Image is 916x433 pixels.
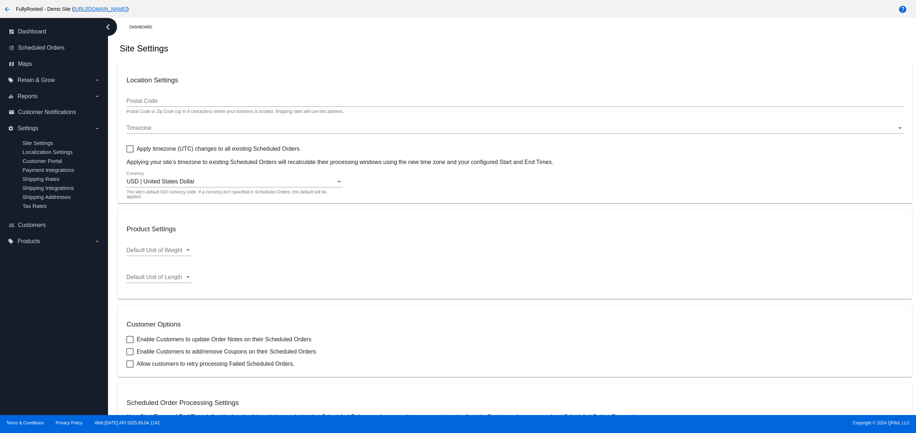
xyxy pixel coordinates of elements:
i: arrow_drop_down [94,94,100,99]
a: [URL][DOMAIN_NAME] [74,6,127,12]
a: Terms & Conditions [6,420,44,425]
span: Apply timezone (UTC) changes to all existing Scheduled Orders [136,145,300,153]
span: Enable Customers to add/remove Coupons on their Scheduled Orders [136,347,316,356]
i: map [9,61,14,67]
a: Tax Rates [22,203,47,209]
span: USD | United States Dollar [126,178,194,184]
a: Site Settings [22,140,53,146]
i: local_offer [8,238,14,244]
span: Allow customers to retry processing Failed Scheduled Orders. [136,360,294,368]
mat-hint: The site's default ISO currency code. If a currency isn’t specified in Scheduled Orders, this def... [126,190,338,200]
i: dashboard [9,29,14,35]
span: Default Unit of Weight [126,247,182,253]
span: Enable Customers to update Order Notes on their Scheduled Orders [136,335,311,344]
a: Customer Portal [22,158,62,164]
h3: Location Settings [126,76,903,84]
input: Postal Code [126,98,903,104]
a: people_outline Customers [9,219,100,231]
mat-select: Default Unit of Weight [126,247,191,254]
i: equalizer [8,94,14,99]
span: Timezone [126,125,152,131]
p: Your Start Time and End Time define the length of time during each day that Scheduled Orders can ... [126,414,903,420]
a: Web:[DATE] API:2025.09.04.1242 [95,420,160,425]
a: Localization Settings [22,149,72,155]
a: dashboard Dashboard [9,26,100,37]
i: update [9,45,14,51]
span: Settings [17,125,38,132]
i: settings [8,126,14,131]
a: Privacy Policy [56,420,83,425]
h2: Site Settings [120,44,168,54]
span: Copyright © 2024 QPilot, LLC [464,420,910,425]
p: Applying your site’s timezone to existing Scheduled Orders will recalculate their processing wind... [126,159,903,165]
a: Shipping Rates [22,176,59,182]
a: update Scheduled Orders [9,42,100,54]
a: email Customer Notifications [9,106,100,118]
h3: Product Settings [126,225,903,233]
a: Payment Integrations [22,167,74,173]
i: arrow_drop_down [94,238,100,244]
span: Reports [17,93,37,100]
h3: Customer Options [126,320,903,328]
i: chevron_left [102,21,114,33]
span: FullyRooted - Demo Site ( ) [16,6,129,12]
span: Customer Notifications [18,109,76,115]
span: Customers [18,222,46,228]
mat-icon: help [898,5,907,14]
span: Maps [18,61,32,67]
i: email [9,109,14,115]
mat-select: Default Unit of Length [126,274,191,281]
mat-select: Timezone [126,125,903,131]
a: Shipping Integrations [22,185,74,191]
span: Dashboard [18,28,46,35]
i: arrow_drop_down [94,126,100,131]
i: arrow_drop_down [94,77,100,83]
h3: Scheduled Order Processing Settings [126,399,903,407]
mat-icon: arrow_back [3,5,12,14]
a: Dashboard [129,22,158,33]
span: Retain & Grow [17,77,55,83]
i: people_outline [9,222,14,228]
i: local_offer [8,77,14,83]
span: Products [17,238,40,245]
a: Learn more about Scheduled Orders Processing. [517,414,642,420]
span: Scheduled Orders [18,45,64,51]
div: Postal Code or Zip Code (up to 9 characters) where your business is located. Shipping rates will ... [126,109,344,114]
mat-select: Currency [126,178,342,185]
a: map Maps [9,58,100,70]
span: Default Unit of Length [126,274,182,280]
a: Shipping Addresses [22,194,71,200]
